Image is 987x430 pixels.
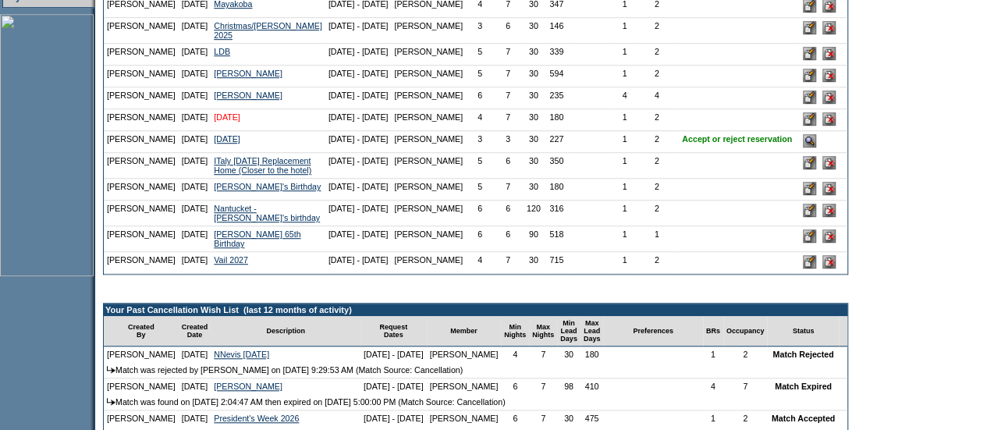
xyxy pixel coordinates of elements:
td: 4 [635,87,680,109]
input: Delete this Request [822,182,836,195]
td: 6 [466,87,494,109]
td: 4 [466,109,494,131]
nobr: Accept or reject reservation [682,134,792,144]
input: Delete this Request [822,21,836,34]
nobr: Match Expired [775,382,832,391]
td: 2 [635,44,680,66]
td: [PERSON_NAME] [427,378,502,394]
td: 3 [466,18,494,44]
td: 2 [635,252,680,274]
td: 2 [635,66,680,87]
td: [PERSON_NAME] [104,131,179,153]
td: 2 [635,18,680,44]
td: 1 [615,44,635,66]
td: 1 [615,179,635,201]
td: 475 [580,410,604,426]
td: [PERSON_NAME] [391,153,466,179]
td: [PERSON_NAME] [427,346,502,362]
td: [PERSON_NAME] [104,66,179,87]
input: Edit this Request [803,229,816,243]
td: [DATE] [179,153,211,179]
td: Member [427,316,502,346]
input: Edit this Request [803,21,816,34]
td: Min Nights [501,316,529,346]
td: 2 [635,201,680,226]
td: Status [767,316,839,346]
td: 7 [494,252,522,274]
td: Match was found on [DATE] 2:04:47 AM then expired on [DATE] 5:00:00 PM (Match Source: Cancellation) [104,394,847,410]
td: [PERSON_NAME] [391,179,466,201]
td: 1 [615,66,635,87]
td: 4 [501,346,529,362]
input: Edit this Request [803,156,816,169]
td: 146 [545,18,569,44]
td: [PERSON_NAME] [391,109,466,131]
input: Delete this Request [822,69,836,82]
td: 518 [545,226,569,252]
td: [DATE] [179,131,211,153]
td: 2 [723,410,768,426]
td: 180 [545,109,569,131]
td: 6 [494,18,522,44]
nobr: [DATE] - [DATE] [328,47,389,56]
td: 30 [522,18,545,44]
td: [DATE] [179,226,211,252]
a: [PERSON_NAME]'s Birthday [214,182,321,191]
a: NNevis [DATE] [214,350,269,359]
td: [DATE] [179,378,211,394]
nobr: [DATE] - [DATE] [364,350,424,359]
td: 98 [557,378,580,394]
td: [PERSON_NAME] [391,131,466,153]
td: 1 [703,346,723,362]
input: Edit this Request [803,69,816,82]
td: Created By [104,316,179,346]
nobr: [DATE] - [DATE] [328,156,389,165]
a: ITaly [DATE] Replacement Home (Closer to the hotel) [214,156,311,175]
td: [PERSON_NAME] [104,252,179,274]
td: [DATE] [179,410,211,426]
img: arrow.gif [107,366,115,373]
td: [PERSON_NAME] [104,179,179,201]
td: [PERSON_NAME] [104,109,179,131]
img: arrow.gif [107,398,115,405]
td: 1 [615,252,635,274]
td: [PERSON_NAME] [391,18,466,44]
nobr: [DATE] - [DATE] [328,229,389,239]
td: BRs [703,316,723,346]
td: [PERSON_NAME] [104,226,179,252]
a: Christmas/[PERSON_NAME] 2025 [214,21,322,40]
td: 2 [635,153,680,179]
td: [PERSON_NAME] [104,410,179,426]
input: Edit this Request [803,112,816,126]
td: Created Date [179,316,211,346]
input: Accept or Reject this Reservation [803,134,816,147]
td: 235 [545,87,569,109]
td: 4 [466,252,494,274]
td: Preferences [603,316,703,346]
td: [PERSON_NAME] [104,201,179,226]
td: 227 [545,131,569,153]
td: Description [211,316,360,346]
td: 1 [615,18,635,44]
td: 410 [580,378,604,394]
td: 180 [580,346,604,362]
td: 7 [494,66,522,87]
td: 5 [466,44,494,66]
td: 2 [635,131,680,153]
td: Min Lead Days [557,316,580,346]
td: 6 [494,153,522,179]
td: 1 [615,131,635,153]
td: [PERSON_NAME] [391,87,466,109]
td: 30 [522,44,545,66]
input: Edit this Request [803,255,816,268]
input: Delete this Request [822,91,836,104]
td: [DATE] [179,179,211,201]
td: 1 [615,109,635,131]
input: Delete this Request [822,47,836,60]
td: 2 [635,179,680,201]
nobr: [DATE] - [DATE] [328,69,389,78]
td: 6 [501,378,529,394]
td: 6 [494,201,522,226]
td: Max Nights [529,316,557,346]
td: [DATE] [179,346,211,362]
